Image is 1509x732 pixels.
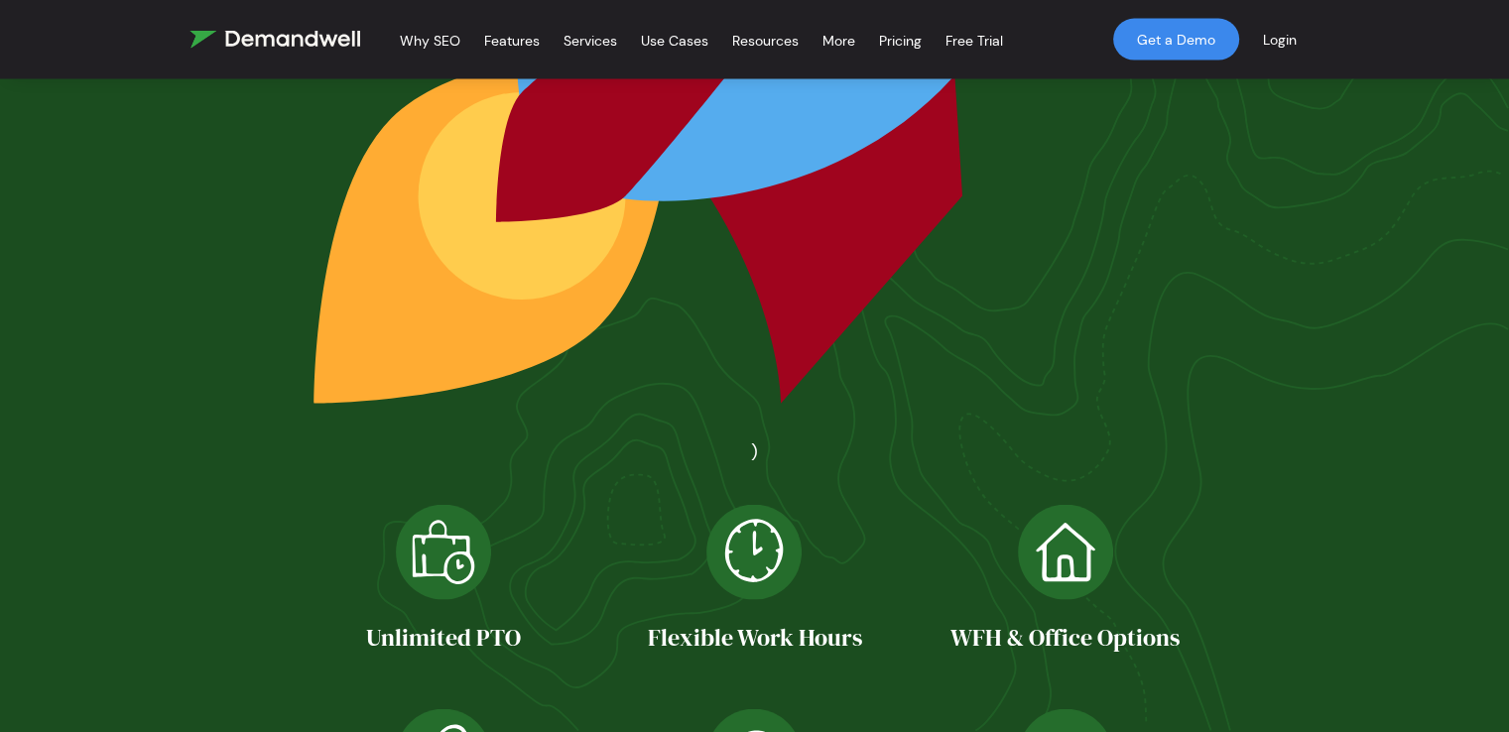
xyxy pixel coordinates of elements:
[732,8,799,73] a: Resources
[822,8,855,73] a: More
[309,621,579,670] h4: Unlimited PTO
[879,8,922,73] a: Pricing
[945,8,1003,73] a: Free Trial
[641,8,708,73] a: Use Cases
[619,621,890,670] h4: Flexible Work Hours
[189,31,360,49] img: Demandwell Logo
[1239,7,1320,72] a: Login
[1113,19,1239,61] a: Get a Demo
[930,621,1200,670] h4: WFH & Office Options
[484,8,540,73] a: Features
[564,8,617,73] a: Services
[400,8,460,73] a: Why SEO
